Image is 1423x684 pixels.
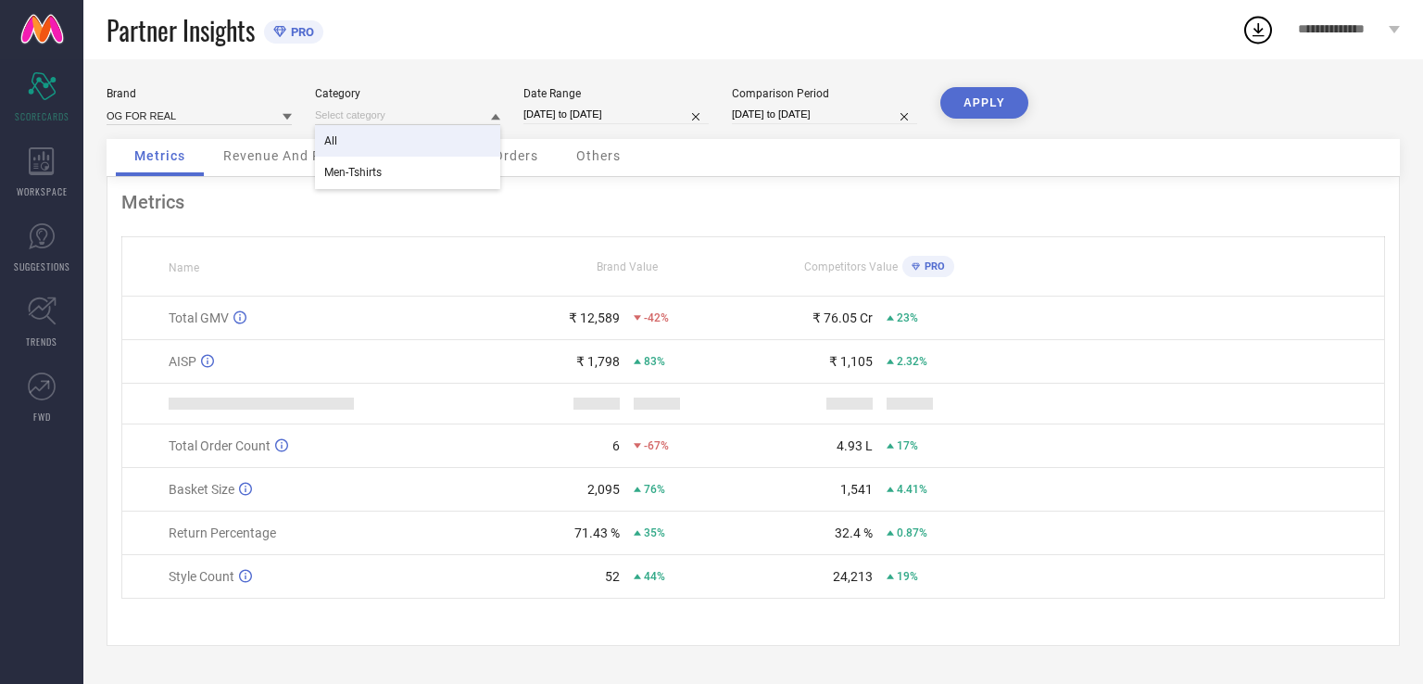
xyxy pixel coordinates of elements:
div: Men-Tshirts [315,157,500,188]
span: 35% [644,526,665,539]
span: FWD [33,410,51,424]
div: 1,541 [840,482,873,497]
span: 83% [644,355,665,368]
span: PRO [920,260,945,272]
span: Others [576,148,621,163]
div: All [315,125,500,157]
div: 32.4 % [835,526,873,540]
div: Brand [107,87,292,100]
span: AISP [169,354,196,369]
div: 2,095 [587,482,620,497]
div: Metrics [121,191,1385,213]
span: Revenue And Pricing [223,148,359,163]
span: Style Count [169,569,234,584]
span: Competitors Value [804,260,898,273]
span: Partner Insights [107,11,255,49]
div: ₹ 1,105 [829,354,873,369]
div: 52 [605,569,620,584]
div: ₹ 1,798 [576,354,620,369]
div: 6 [612,438,620,453]
span: Brand Value [597,260,658,273]
span: Total GMV [169,310,229,325]
div: 24,213 [833,569,873,584]
input: Select date range [523,105,709,124]
div: ₹ 12,589 [569,310,620,325]
span: All [324,134,337,147]
span: 76% [644,483,665,496]
span: Total Order Count [169,438,271,453]
div: Category [315,87,500,100]
span: Metrics [134,148,185,163]
span: Basket Size [169,482,234,497]
span: Men-Tshirts [324,166,382,179]
span: -67% [644,439,669,452]
input: Select comparison period [732,105,917,124]
button: APPLY [940,87,1028,119]
span: Name [169,261,199,274]
span: -42% [644,311,669,324]
span: TRENDS [26,335,57,348]
span: 2.32% [897,355,927,368]
span: 17% [897,439,918,452]
div: ₹ 76.05 Cr [812,310,873,325]
div: Open download list [1241,13,1275,46]
div: Date Range [523,87,709,100]
span: WORKSPACE [17,184,68,198]
span: PRO [286,25,314,39]
span: 4.41% [897,483,927,496]
span: Return Percentage [169,526,276,540]
span: 23% [897,311,918,324]
span: 44% [644,570,665,583]
span: SCORECARDS [15,109,69,123]
div: 71.43 % [574,526,620,540]
input: Select category [315,106,500,125]
span: SUGGESTIONS [14,260,70,273]
span: 19% [897,570,918,583]
div: Comparison Period [732,87,917,100]
span: 0.87% [897,526,927,539]
div: 4.93 L [837,438,873,453]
